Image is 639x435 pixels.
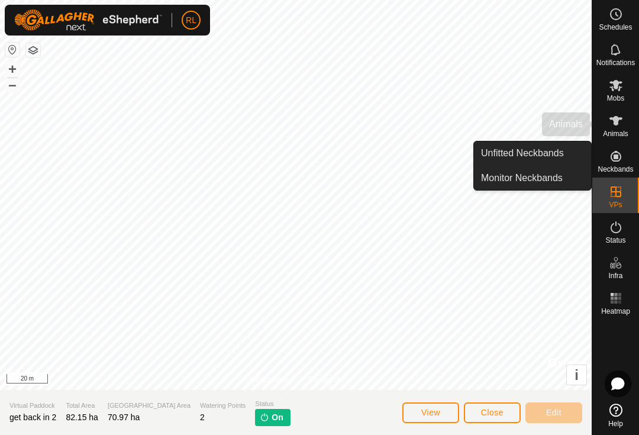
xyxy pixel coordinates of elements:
[481,171,563,185] span: Monitor Neckbands
[592,399,639,432] a: Help
[26,43,40,57] button: Map Layers
[308,375,343,385] a: Contact Us
[608,272,622,279] span: Infra
[596,59,635,66] span: Notifications
[481,146,564,160] span: Unfitted Neckbands
[599,24,632,31] span: Schedules
[601,308,630,315] span: Heatmap
[200,401,246,411] span: Watering Points
[474,166,591,190] a: Monitor Neckbands
[608,420,623,427] span: Help
[108,413,140,422] span: 70.97 ha
[525,402,582,423] button: Edit
[260,413,269,422] img: turn-on
[598,166,633,173] span: Neckbands
[5,62,20,76] button: +
[108,401,191,411] span: [GEOGRAPHIC_DATA] Area
[9,413,56,422] span: get back in 2
[186,14,196,27] span: RL
[474,141,591,165] a: Unfitted Neckbands
[609,201,622,208] span: VPs
[272,411,283,424] span: On
[200,413,205,422] span: 2
[402,402,459,423] button: View
[603,130,628,137] span: Animals
[14,9,162,31] img: Gallagher Logo
[607,95,624,102] span: Mobs
[66,413,98,422] span: 82.15 ha
[567,365,586,385] button: i
[66,401,98,411] span: Total Area
[546,408,561,417] span: Edit
[605,237,625,244] span: Status
[5,78,20,92] button: –
[464,402,521,423] button: Close
[575,367,579,383] span: i
[255,399,290,409] span: Status
[249,375,293,385] a: Privacy Policy
[5,43,20,57] button: Reset Map
[481,408,504,417] span: Close
[421,408,440,417] span: View
[9,401,56,411] span: Virtual Paddock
